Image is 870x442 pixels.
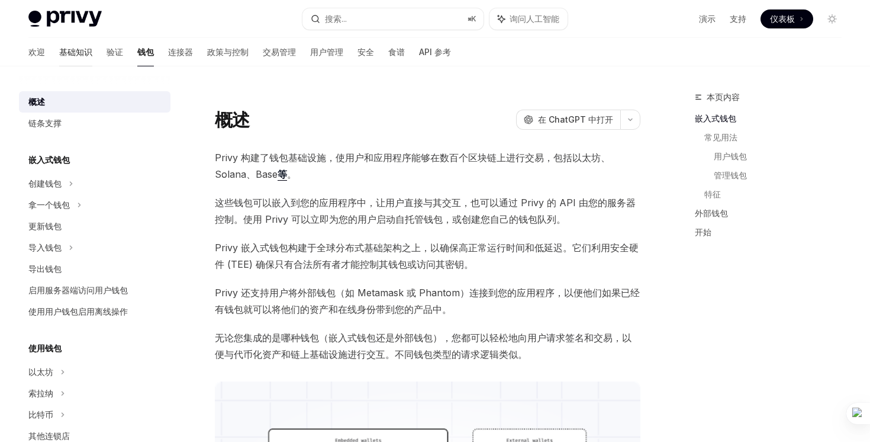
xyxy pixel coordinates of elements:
[388,47,405,57] font: 食谱
[310,47,343,57] font: 用户管理
[59,38,92,66] a: 基础知识
[28,388,53,398] font: 索拉纳
[28,343,62,353] font: 使用钱包
[19,91,170,113] a: 概述
[707,92,740,102] font: 本页内容
[761,9,813,28] a: 仪表板
[215,242,639,270] font: Privy 嵌入式钱包构建于全球分布式基础架构之上，以确保高正常运行时间和低延迟。它们利用安全硬件 (TEE) 确保只有合法所有者才能控制其钱包或访问其密钥。
[538,114,613,124] font: 在 ChatGPT 中打开
[19,216,170,237] a: 更新钱包
[215,152,610,180] font: Privy 构建了钱包基础设施，使用户和应用程序能够在数百个区块链上进行交易，包括以太坊、Solana、Base
[168,47,193,57] font: 连接器
[137,38,154,66] a: 钱包
[28,11,102,27] img: 灯光标志
[28,155,70,165] font: 嵌入式钱包
[325,14,347,24] font: 搜索...
[714,151,747,161] font: 用户钱包
[28,200,70,210] font: 拿一个钱包
[419,38,451,66] a: API 参考
[107,47,123,57] font: 验证
[28,118,62,128] font: 链条支撑
[695,109,851,128] a: 嵌入式钱包
[207,47,249,57] font: 政策与控制
[28,47,45,57] font: 欢迎
[699,14,716,24] font: 演示
[357,38,374,66] a: 安全
[730,14,746,24] font: 支持
[263,47,296,57] font: 交易管理
[714,166,851,185] a: 管理钱包
[168,38,193,66] a: 连接器
[695,208,728,218] font: 外部钱包
[510,14,559,24] font: 询问人工智能
[302,8,483,30] button: 搜索...⌘K
[28,264,62,274] font: 导出钱包
[278,168,287,180] font: 等
[28,306,128,316] font: 使用用户钱包启用离线操作
[489,8,568,30] button: 询问人工智能
[28,367,53,377] font: 以太坊
[468,14,471,23] font: ⌘
[19,301,170,322] a: 使用用户钱包启用离线操作
[695,204,851,223] a: 外部钱包
[704,189,721,199] font: 特征
[287,168,297,180] font: 。
[215,332,631,360] font: 无论您集成的是哪种钱包（嵌入式钱包还是外部钱包），您都可以轻松地向用户请求签名和交易，以便与代币化资产和链上基础设施进行交互。不同钱包类型的请求逻辑类似。
[516,110,620,130] button: 在 ChatGPT 中打开
[310,38,343,66] a: 用户管理
[278,168,287,181] a: 等
[699,13,716,25] a: 演示
[357,47,374,57] font: 安全
[714,170,747,180] font: 管理钱包
[388,38,405,66] a: 食谱
[770,14,795,24] font: 仪表板
[714,147,851,166] a: 用户钱包
[28,221,62,231] font: 更新钱包
[263,38,296,66] a: 交易管理
[695,223,851,242] a: 开始
[704,128,851,147] a: 常见用法
[695,113,736,123] font: 嵌入式钱包
[471,14,476,23] font: K
[215,197,636,225] font: 这些钱包可以嵌入到您的应用程序中，让用户直接与其交互，也可以通过 Privy 的 API 由您的服务器控制。使用 Privy 可以立即为您的用户启动自托管钱包，或创建您自己的钱包队列。
[215,109,250,130] font: 概述
[19,258,170,280] a: 导出钱包
[730,13,746,25] a: 支持
[215,287,640,315] font: Privy 还支持用户将外部钱包（如 Metamask 或 Phantom）连接到您的应用程序，以便他们如果已经有钱包就可以将他们的资产和在线身份带到您的产品中。
[207,38,249,66] a: 政策与控制
[28,431,70,441] font: 其他连锁店
[695,227,711,237] font: 开始
[19,280,170,301] a: 启用服务器端访问用户钱包
[28,97,45,107] font: 概述
[28,178,62,188] font: 创建钱包
[137,47,154,57] font: 钱包
[107,38,123,66] a: 验证
[28,285,128,295] font: 启用服务器端访问用户钱包
[419,47,451,57] font: API 参考
[28,409,53,419] font: 比特币
[823,9,842,28] button: 切换暗模式
[704,132,737,142] font: 常见用法
[28,242,62,252] font: 导入钱包
[59,47,92,57] font: 基础知识
[19,113,170,134] a: 链条支撑
[28,38,45,66] a: 欢迎
[704,185,851,204] a: 特征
